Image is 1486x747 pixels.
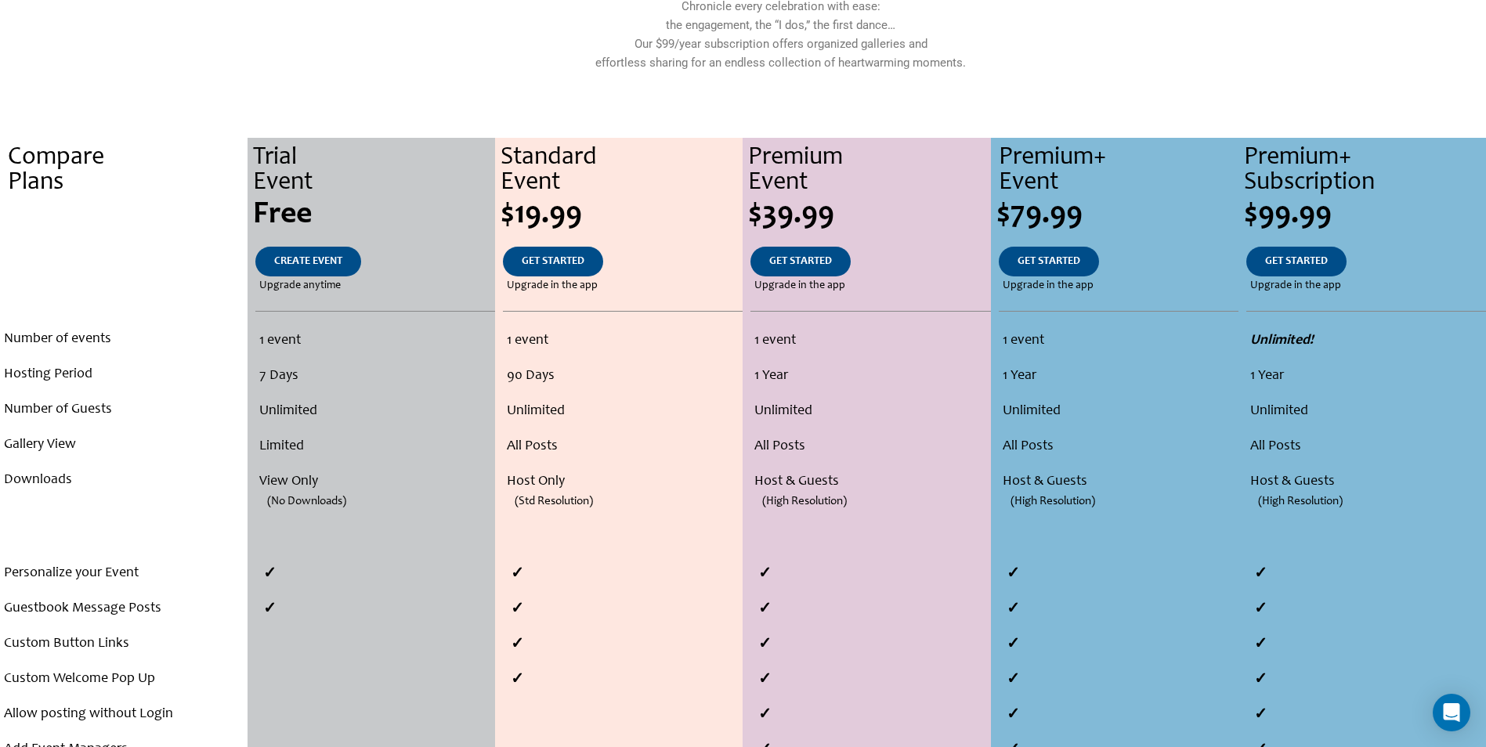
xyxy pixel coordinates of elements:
span: CREATE EVENT [274,256,342,267]
span: . [122,280,125,291]
li: 1 event [259,323,490,359]
li: 1 Year [1250,359,1482,394]
div: $99.99 [1244,200,1486,231]
li: 7 Days [259,359,490,394]
div: Premium Event [748,146,990,196]
li: Host & Guests [754,464,986,500]
li: Unlimited [754,394,986,429]
li: Number of Guests [4,392,244,428]
li: 1 Year [754,359,986,394]
span: (High Resolution) [1011,484,1095,519]
div: Premium+ Subscription [1244,146,1486,196]
div: $79.99 [996,200,1238,231]
li: Guestbook Message Posts [4,591,244,626]
div: Free [253,200,495,231]
li: All Posts [1250,429,1482,464]
li: Allow posting without Login [4,697,244,732]
li: Unlimited [1250,394,1482,429]
span: Upgrade in the app [754,276,845,295]
li: View Only [259,464,490,500]
div: Premium+ Event [999,146,1238,196]
li: All Posts [507,429,739,464]
li: 1 event [754,323,986,359]
div: Open Intercom Messenger [1433,694,1470,731]
li: Custom Button Links [4,626,244,662]
li: Unlimited [259,394,490,429]
li: Host Only [507,464,739,500]
li: Limited [259,429,490,464]
span: GET STARTED [769,256,832,267]
li: 1 event [507,323,739,359]
li: 1 Year [1003,359,1235,394]
li: Host & Guests [1250,464,1482,500]
span: GET STARTED [522,256,584,267]
div: Compare Plans [8,146,248,196]
span: Upgrade in the app [1250,276,1341,295]
li: Hosting Period [4,357,244,392]
span: (Std Resolution) [515,484,593,519]
div: $19.99 [501,200,743,231]
li: All Posts [754,429,986,464]
strong: Unlimited! [1250,334,1314,348]
span: Upgrade anytime [259,276,341,295]
a: GET STARTED [999,247,1099,276]
li: Downloads [4,463,244,498]
span: Upgrade in the app [507,276,598,295]
span: Upgrade in the app [1003,276,1094,295]
li: 1 event [1003,323,1235,359]
span: GET STARTED [1265,256,1328,267]
li: Personalize your Event [4,556,244,591]
li: Number of events [4,322,244,357]
li: Custom Welcome Pop Up [4,662,244,697]
span: (No Downloads) [267,484,346,519]
li: Host & Guests [1003,464,1235,500]
div: Standard Event [501,146,743,196]
a: GET STARTED [1246,247,1347,276]
span: (High Resolution) [1258,484,1343,519]
li: Gallery View [4,428,244,463]
li: Unlimited [507,394,739,429]
a: CREATE EVENT [255,247,361,276]
li: Unlimited [1003,394,1235,429]
span: (High Resolution) [762,484,847,519]
a: GET STARTED [750,247,851,276]
div: Trial Event [253,146,495,196]
li: All Posts [1003,429,1235,464]
span: . [120,200,128,231]
li: 90 Days [507,359,739,394]
span: GET STARTED [1018,256,1080,267]
span: . [122,256,125,267]
a: GET STARTED [503,247,603,276]
div: $39.99 [748,200,990,231]
a: . [103,247,144,276]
